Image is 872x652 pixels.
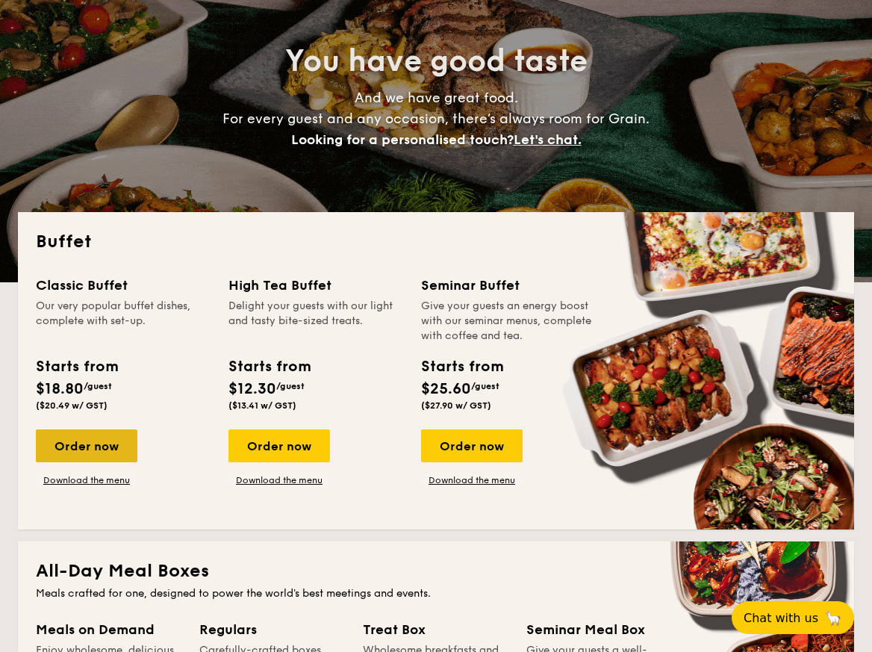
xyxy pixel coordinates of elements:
[471,381,499,391] span: /guest
[291,131,514,148] span: Looking for a personalised touch?
[36,474,137,486] a: Download the menu
[199,619,345,640] div: Regulars
[526,619,672,640] div: Seminar Meal Box
[421,275,596,296] div: Seminar Buffet
[744,611,818,625] span: Chat with us
[36,380,84,398] span: $18.80
[285,43,588,79] span: You have good taste
[276,381,305,391] span: /guest
[36,619,181,640] div: Meals on Demand
[36,400,108,411] span: ($20.49 w/ GST)
[421,400,491,411] span: ($27.90 w/ GST)
[421,474,523,486] a: Download the menu
[228,299,403,344] div: Delight your guests with our light and tasty bite-sized treats.
[421,299,596,344] div: Give your guests an energy boost with our seminar menus, complete with coffee and tea.
[514,131,582,148] span: Let's chat.
[228,356,310,378] div: Starts from
[363,619,508,640] div: Treat Box
[36,559,836,583] h2: All-Day Meal Boxes
[36,275,211,296] div: Classic Buffet
[228,275,403,296] div: High Tea Buffet
[421,380,471,398] span: $25.60
[421,429,523,462] div: Order now
[36,429,137,462] div: Order now
[36,586,836,601] div: Meals crafted for one, designed to power the world's best meetings and events.
[228,474,330,486] a: Download the menu
[84,381,112,391] span: /guest
[732,601,854,634] button: Chat with us🦙
[36,299,211,344] div: Our very popular buffet dishes, complete with set-up.
[228,380,276,398] span: $12.30
[222,90,650,148] span: And we have great food. For every guest and any occasion, there’s always room for Grain.
[824,609,842,627] span: 🦙
[421,356,502,378] div: Starts from
[228,429,330,462] div: Order now
[36,230,836,254] h2: Buffet
[36,356,117,378] div: Starts from
[228,400,296,411] span: ($13.41 w/ GST)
